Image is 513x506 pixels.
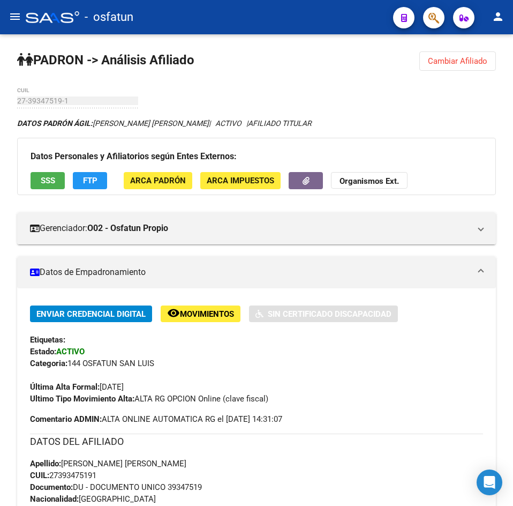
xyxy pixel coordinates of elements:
[41,176,55,186] span: SSS
[249,306,398,322] button: Sin Certificado Discapacidad
[248,119,312,128] span: AFILIADO TITULAR
[17,212,496,244] mat-expansion-panel-header: Gerenciador:O02 - Osfatun Propio
[30,266,470,278] mat-panel-title: Datos de Empadronamiento
[83,176,97,186] span: FTP
[56,347,85,356] strong: ACTIVO
[331,172,408,189] button: Organismos Ext.
[477,470,502,495] div: Open Intercom Messenger
[85,5,133,29] span: - osfatun
[30,482,202,492] span: DU - DOCUMENTO UNICO 39347519
[30,434,483,449] h3: DATOS DEL AFILIADO
[124,172,192,189] button: ARCA Padrón
[17,119,93,128] strong: DATOS PADRÓN ÁGIL:
[30,347,56,356] strong: Estado:
[30,494,156,504] span: [GEOGRAPHIC_DATA]
[36,309,146,319] span: Enviar Credencial Digital
[268,309,391,319] span: Sin Certificado Discapacidad
[17,119,209,128] span: [PERSON_NAME] [PERSON_NAME]
[30,459,186,468] span: [PERSON_NAME] [PERSON_NAME]
[340,177,399,187] strong: Organismos Ext.
[30,394,268,404] span: ALTA RG OPCION Online (clave fiscal)
[30,358,483,369] div: 144 OSFATUN SAN LUIS
[30,359,67,368] strong: Categoria:
[31,149,482,164] h3: Datos Personales y Afiliatorios según Entes Externos:
[31,172,65,189] button: SSS
[17,53,194,68] strong: PADRON -> Análisis Afiliado
[161,306,240,322] button: Movimientos
[167,307,180,319] mat-icon: remove_red_eye
[30,414,102,424] strong: Comentario ADMIN:
[17,119,312,128] i: | ACTIVO |
[73,172,107,189] button: FTP
[428,56,487,66] span: Cambiar Afiliado
[17,256,496,288] mat-expansion-panel-header: Datos de Empadronamiento
[30,413,282,425] span: ALTA ONLINE AUTOMATICA RG el [DATE] 14:31:07
[492,10,504,23] mat-icon: person
[180,309,234,319] span: Movimientos
[30,222,470,234] mat-panel-title: Gerenciador:
[30,306,152,322] button: Enviar Credencial Digital
[30,494,79,504] strong: Nacionalidad:
[87,222,168,234] strong: O02 - Osfatun Propio
[30,471,49,480] strong: CUIL:
[30,382,100,392] strong: Última Alta Formal:
[30,459,61,468] strong: Apellido:
[419,51,496,71] button: Cambiar Afiliado
[30,394,134,404] strong: Ultimo Tipo Movimiento Alta:
[30,482,73,492] strong: Documento:
[207,176,274,186] span: ARCA Impuestos
[30,471,96,480] span: 27393475191
[130,176,186,186] span: ARCA Padrón
[30,335,65,345] strong: Etiquetas:
[30,382,124,392] span: [DATE]
[9,10,21,23] mat-icon: menu
[200,172,281,189] button: ARCA Impuestos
